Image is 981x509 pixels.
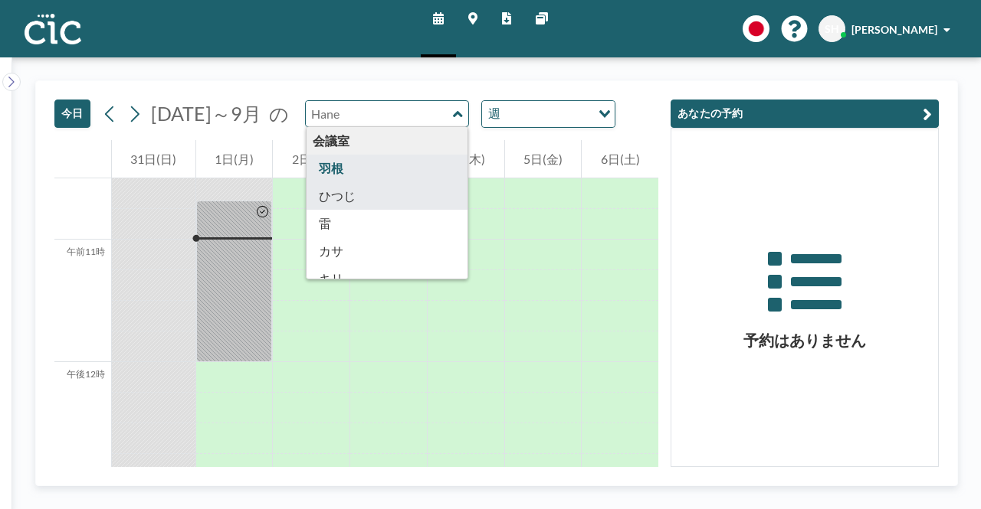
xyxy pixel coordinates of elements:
font: ひつじ [319,188,356,203]
font: 予約はありません [743,331,866,349]
font: 2日(火) [292,152,331,166]
font: 今日 [61,106,84,119]
font: 午後12時 [67,368,105,380]
input: オプションを検索 [505,104,589,124]
input: Hane [306,101,453,126]
font: 5日(金) [523,152,563,166]
font: 午前11時 [67,246,105,257]
font: カサ [319,243,343,258]
button: 今日 [54,100,90,128]
font: の [269,102,289,125]
div: オプションを検索 [482,101,615,127]
font: 6日(土) [601,152,640,166]
font: キリ [319,271,343,285]
font: [PERSON_NAME] [851,23,937,36]
font: 羽根 [319,161,343,175]
font: SH [825,22,839,35]
font: 会議室 [313,133,349,148]
font: 1日(月) [215,152,254,166]
img: 組織ロゴ [25,14,81,44]
font: 雷 [319,216,331,230]
font: あなたの予約 [678,106,743,119]
font: 31日(日) [130,152,176,166]
font: 週 [488,106,500,120]
button: あなたの予約 [671,100,939,128]
font: [DATE]～9月 [151,102,261,125]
